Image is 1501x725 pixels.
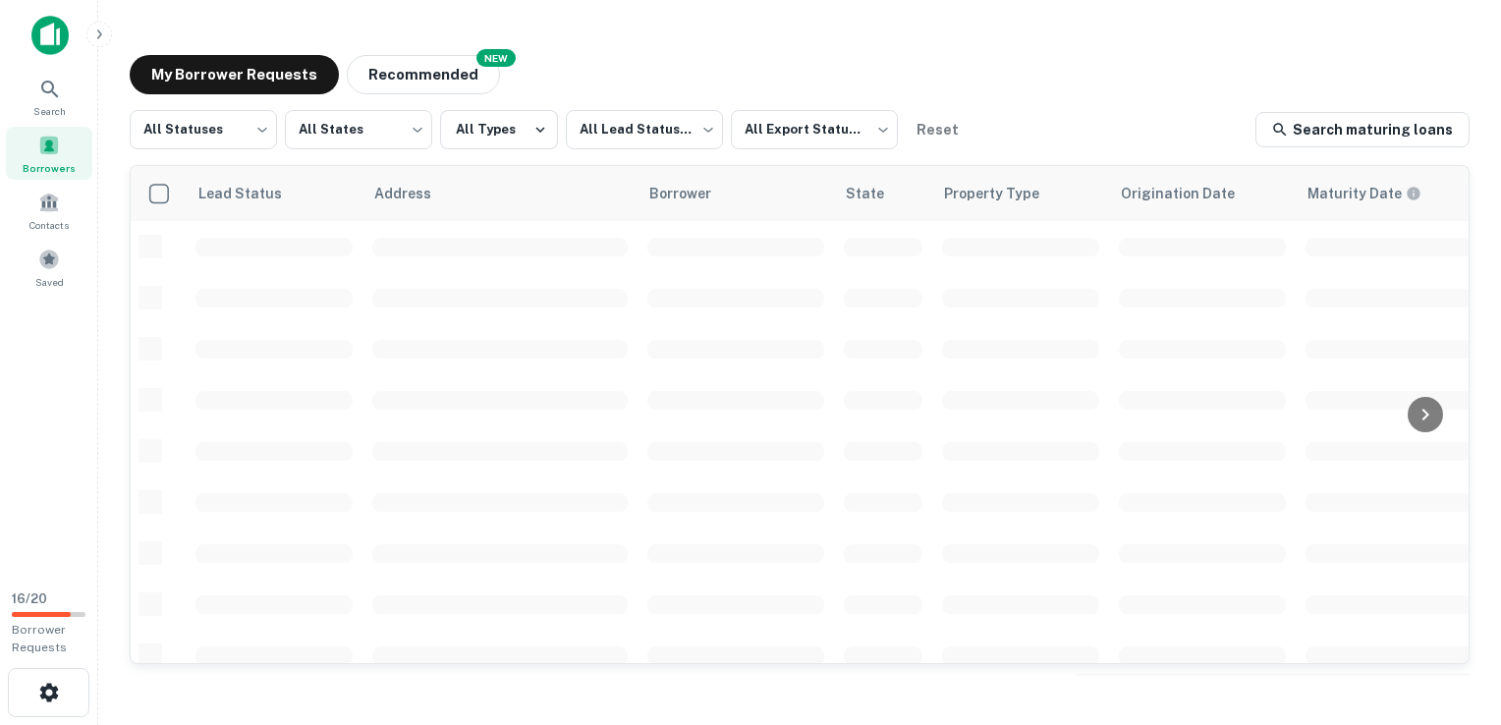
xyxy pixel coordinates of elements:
a: Borrowers [6,127,92,180]
th: Borrower [638,166,834,221]
button: All Types [440,110,558,149]
div: All Lead Statuses [566,104,723,155]
button: Recommended [347,55,500,94]
th: Lead Status [186,166,362,221]
span: Borrowers [23,160,76,176]
div: All Statuses [130,104,277,155]
div: All States [285,104,432,155]
h6: Maturity Date [1307,183,1402,204]
span: Lead Status [197,182,307,205]
span: Contacts [29,217,69,233]
button: My Borrower Requests [130,55,339,94]
span: 16 / 20 [12,591,47,606]
a: Contacts [6,184,92,237]
iframe: Chat Widget [1403,568,1501,662]
span: Origination Date [1121,182,1260,205]
a: Saved [6,241,92,294]
th: Maturity dates displayed may be estimated. Please contact the lender for the most accurate maturi... [1296,166,1482,221]
a: Search [6,70,92,123]
div: NEW [476,49,516,67]
th: Property Type [932,166,1109,221]
span: Borrower [649,182,737,205]
span: Property Type [944,182,1065,205]
button: Reset [906,110,969,149]
span: State [846,182,910,205]
span: Borrower Requests [12,623,67,654]
span: Address [374,182,457,205]
span: Search [33,103,66,119]
a: Search maturing loans [1255,112,1470,147]
th: State [834,166,932,221]
span: Saved [35,274,64,290]
div: All Export Statuses [731,104,898,155]
img: capitalize-icon.png [31,16,69,55]
th: Address [362,166,638,221]
span: Maturity dates displayed may be estimated. Please contact the lender for the most accurate maturi... [1307,183,1447,204]
div: Maturity dates displayed may be estimated. Please contact the lender for the most accurate maturi... [1307,183,1421,204]
th: Origination Date [1109,166,1296,221]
